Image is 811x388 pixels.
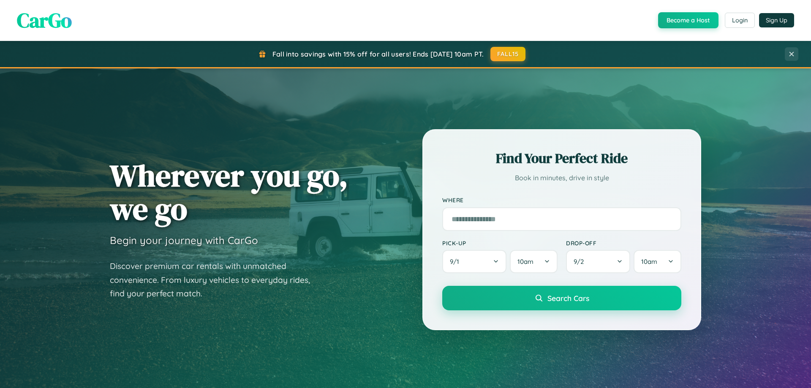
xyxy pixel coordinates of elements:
[517,258,533,266] span: 10am
[272,50,484,58] span: Fall into savings with 15% off for all users! Ends [DATE] 10am PT.
[641,258,657,266] span: 10am
[634,250,681,273] button: 10am
[442,149,681,168] h2: Find Your Perfect Ride
[442,286,681,310] button: Search Cars
[442,197,681,204] label: Where
[110,234,258,247] h3: Begin your journey with CarGo
[566,239,681,247] label: Drop-off
[566,250,630,273] button: 9/2
[658,12,718,28] button: Become a Host
[110,259,321,301] p: Discover premium car rentals with unmatched convenience. From luxury vehicles to everyday rides, ...
[574,258,588,266] span: 9 / 2
[547,293,589,303] span: Search Cars
[442,250,506,273] button: 9/1
[110,159,348,225] h1: Wherever you go, we go
[490,47,526,61] button: FALL15
[510,250,558,273] button: 10am
[17,6,72,34] span: CarGo
[759,13,794,27] button: Sign Up
[442,239,558,247] label: Pick-up
[450,258,463,266] span: 9 / 1
[725,13,755,28] button: Login
[442,172,681,184] p: Book in minutes, drive in style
